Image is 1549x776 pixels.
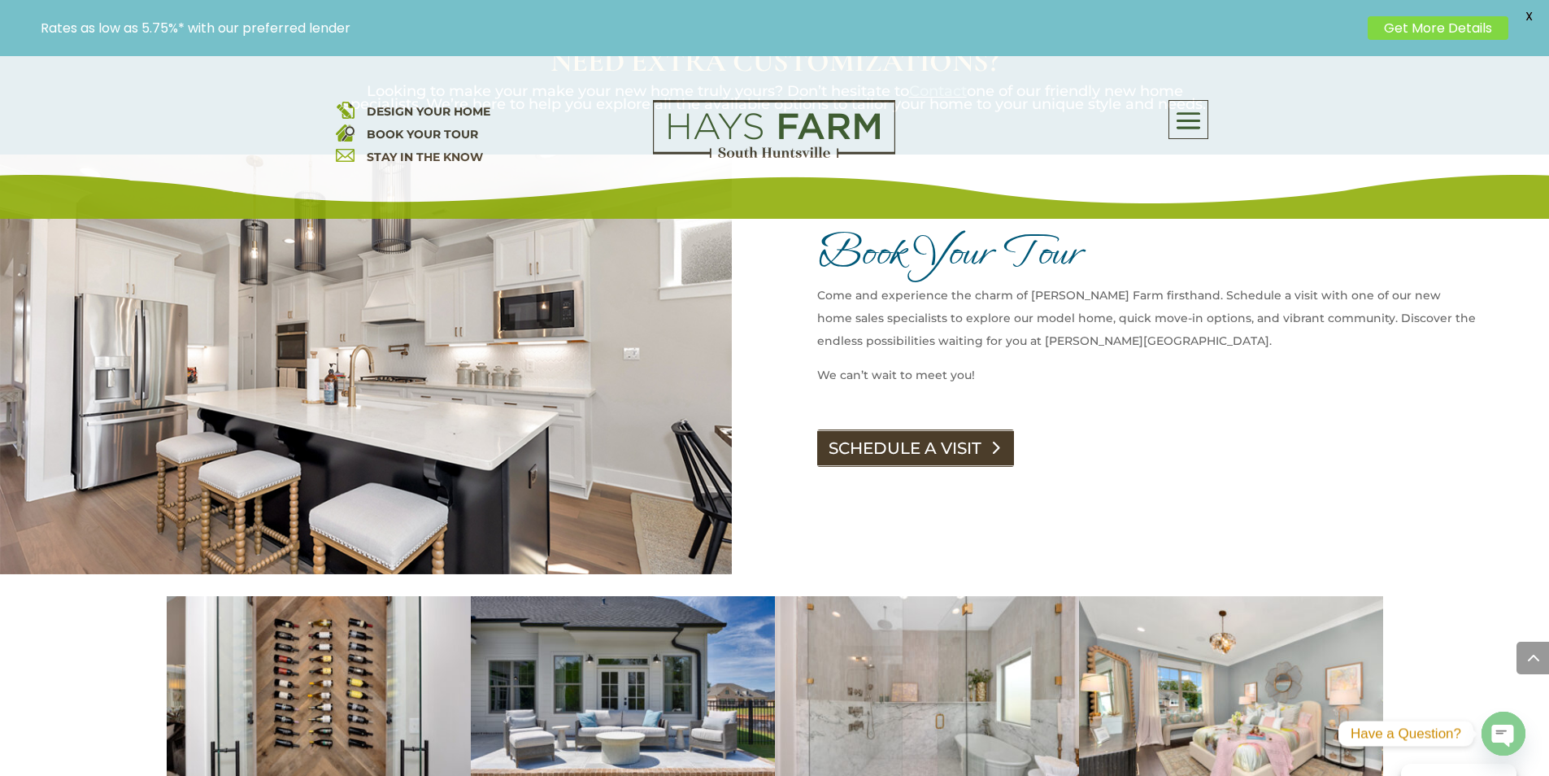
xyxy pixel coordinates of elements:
a: DESIGN YOUR HOME [367,104,490,119]
a: BOOK YOUR TOUR [367,127,478,142]
img: Logo [653,100,895,159]
a: hays farm homes huntsville development [653,147,895,162]
img: book your home tour [336,123,355,142]
h1: Book Your Tour [817,228,1476,284]
img: design your home [336,100,355,119]
a: STAY IN THE KNOW [367,150,483,164]
a: Get More Details [1368,16,1508,40]
p: Rates as low as 5.75%* with our preferred lender [41,20,1360,36]
a: SCHEDULE A VISIT [817,429,1014,467]
span: X [1516,4,1541,28]
p: We can’t wait to meet you! [817,364,1476,386]
p: Come and experience the charm of [PERSON_NAME] Farm firsthand. Schedule a visit with one of our n... [817,284,1476,364]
